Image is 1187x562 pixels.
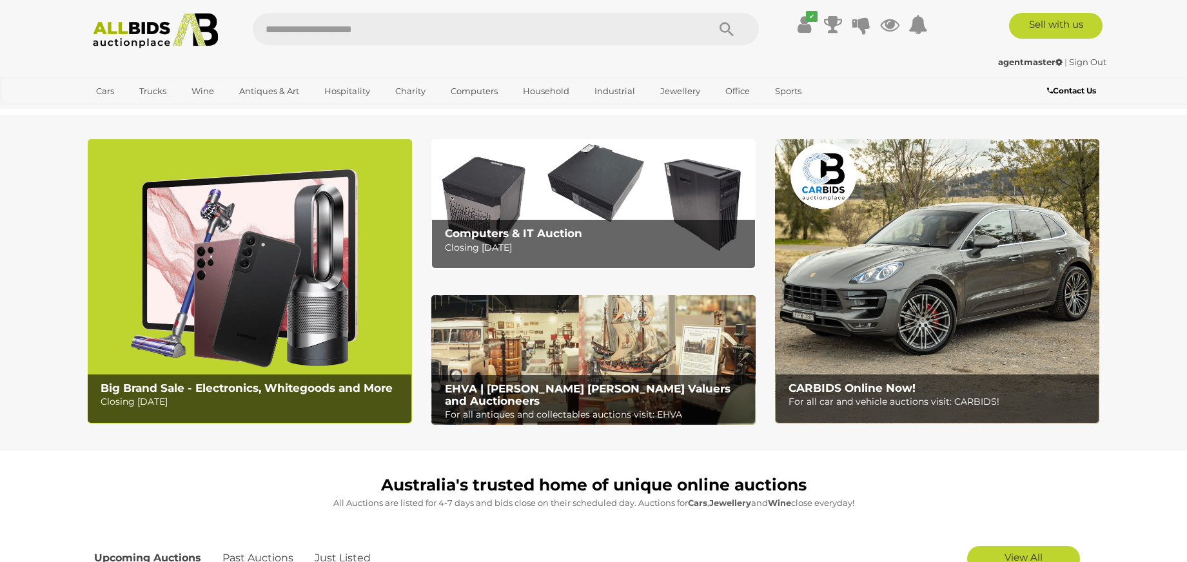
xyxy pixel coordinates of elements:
[94,476,1094,494] h1: Australia's trusted home of unique online auctions
[101,382,393,394] b: Big Brand Sale - Electronics, Whitegoods and More
[1047,84,1099,98] a: Contact Us
[775,139,1099,423] img: CARBIDS Online Now!
[445,382,731,407] b: EHVA | [PERSON_NAME] [PERSON_NAME] Valuers and Auctioneers
[515,81,578,102] a: Household
[1047,86,1096,95] b: Contact Us
[767,81,810,102] a: Sports
[442,81,506,102] a: Computers
[88,139,412,423] img: Big Brand Sale - Electronics, Whitegoods and More
[431,139,756,269] a: Computers & IT Auction Computers & IT Auction Closing [DATE]
[431,295,756,425] img: EHVA | Evans Hastings Valuers and Auctioneers
[101,394,404,410] p: Closing [DATE]
[795,13,814,36] a: ✔
[586,81,643,102] a: Industrial
[775,139,1099,423] a: CARBIDS Online Now! CARBIDS Online Now! For all car and vehicle auctions visit: CARBIDS!
[445,227,582,240] b: Computers & IT Auction
[431,295,756,425] a: EHVA | Evans Hastings Valuers and Auctioneers EHVA | [PERSON_NAME] [PERSON_NAME] Valuers and Auct...
[789,394,1092,410] p: For all car and vehicle auctions visit: CARBIDS!
[131,81,175,102] a: Trucks
[709,498,751,508] strong: Jewellery
[183,81,222,102] a: Wine
[1064,57,1067,67] span: |
[88,102,196,123] a: [GEOGRAPHIC_DATA]
[431,139,756,269] img: Computers & IT Auction
[789,382,916,394] b: CARBIDS Online Now!
[806,11,818,22] i: ✔
[316,81,378,102] a: Hospitality
[717,81,758,102] a: Office
[88,139,412,423] a: Big Brand Sale - Electronics, Whitegoods and More Big Brand Sale - Electronics, Whitegoods and Mo...
[694,13,759,45] button: Search
[88,81,123,102] a: Cars
[998,57,1063,67] strong: agentmaster
[86,13,226,48] img: Allbids.com.au
[1009,13,1103,39] a: Sell with us
[768,498,791,508] strong: Wine
[998,57,1064,67] a: agentmaster
[387,81,434,102] a: Charity
[445,407,749,423] p: For all antiques and collectables auctions visit: EHVA
[94,496,1094,510] p: All Auctions are listed for 4-7 days and bids close on their scheduled day. Auctions for , and cl...
[1069,57,1106,67] a: Sign Out
[231,81,308,102] a: Antiques & Art
[688,498,707,508] strong: Cars
[445,240,749,256] p: Closing [DATE]
[652,81,709,102] a: Jewellery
